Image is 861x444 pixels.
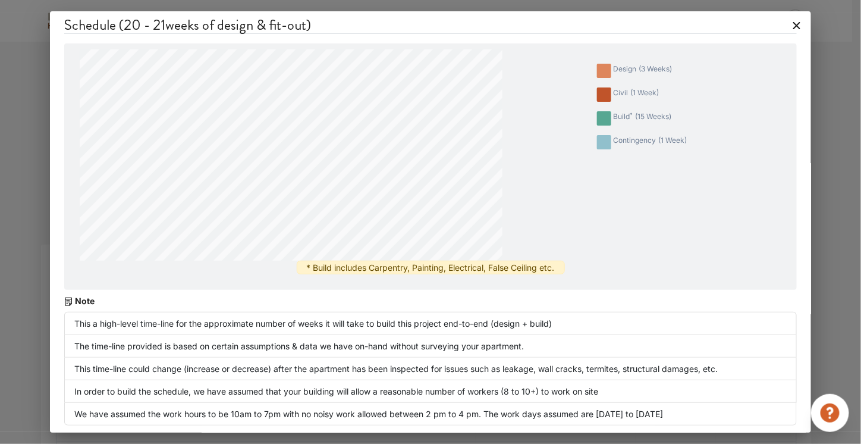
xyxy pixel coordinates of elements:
li: This a high-level time-line for the approximate number of weeks it will take to build this projec... [64,312,797,335]
span: Note [75,296,95,306]
span: ( 1 week ) [659,136,687,145]
li: The time-line provided is based on certain assumptions & data we have on-hand without surveying y... [64,335,797,358]
li: This time-line could change (increase or decrease) after the apartment has been inspected for iss... [64,358,797,380]
h4: Schedule ( 20 - 21 weeks of design & fit-out) [64,16,797,35]
div: contingency [614,135,687,149]
div: civil [614,87,659,102]
div: build [614,111,672,126]
span: ( 15 weeks ) [636,112,672,121]
li: In order to build the schedule, we have assumed that your building will allow a reasonable number... [64,380,797,403]
li: We have assumed the work hours to be 10am to 7pm with no noisy work allowed between 2 pm to 4 pm.... [64,403,797,426]
div: * Build includes Carpentry, Painting, Electrical, False Ceiling etc. [297,261,565,274]
span: ( 3 weeks ) [639,64,673,73]
span: ( 1 week ) [631,88,659,97]
div: design [614,64,673,78]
